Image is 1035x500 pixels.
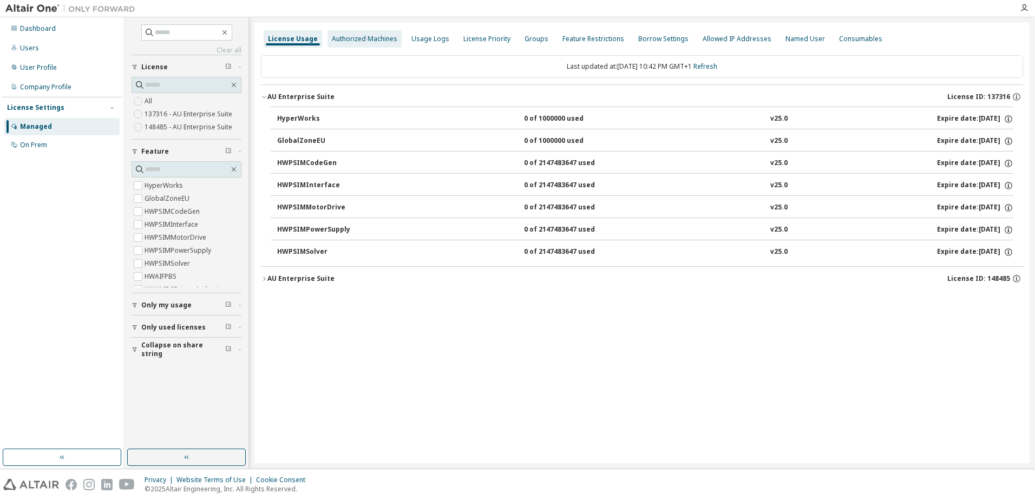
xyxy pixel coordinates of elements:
[261,85,1023,109] button: AU Enterprise SuiteLicense ID: 137316
[524,181,621,190] div: 0 of 2147483647 used
[132,55,241,79] button: License
[770,181,788,190] div: v25.0
[277,247,375,257] div: HWPSIMSolver
[7,103,64,112] div: License Settings
[525,35,548,43] div: Groups
[119,479,135,490] img: youtube.svg
[20,24,56,33] div: Dashboard
[145,231,208,244] label: HWPSIMMotorDrive
[145,244,213,257] label: HWPSIMPowerSupply
[145,283,228,296] label: HWAMDCPrivateAuthoring
[277,159,375,168] div: HWPSIMCodeGen
[145,179,185,192] label: HyperWorks
[65,479,77,490] img: facebook.svg
[141,147,169,156] span: Feature
[132,140,241,163] button: Feature
[277,196,1013,220] button: HWPSIMMotorDrive0 of 2147483647 usedv25.0Expire date:[DATE]
[411,35,449,43] div: Usage Logs
[141,323,206,332] span: Only used licenses
[261,55,1023,78] div: Last updated at: [DATE] 10:42 PM GMT+1
[20,141,47,149] div: On Prem
[947,93,1010,101] span: License ID: 137316
[225,345,232,354] span: Clear filter
[277,203,375,213] div: HWPSIMMotorDrive
[141,301,192,310] span: Only my usage
[770,159,788,168] div: v25.0
[524,203,621,213] div: 0 of 2147483647 used
[20,83,71,91] div: Company Profile
[145,205,202,218] label: HWPSIMCodeGen
[145,108,234,121] label: 137316 - AU Enterprise Suite
[145,484,312,494] p: © 2025 Altair Engineering, Inc. All Rights Reserved.
[937,114,1013,124] div: Expire date: [DATE]
[937,247,1013,257] div: Expire date: [DATE]
[770,203,788,213] div: v25.0
[524,114,621,124] div: 0 of 1000000 used
[20,63,57,72] div: User Profile
[225,323,232,332] span: Clear filter
[937,203,1013,213] div: Expire date: [DATE]
[947,274,1010,283] span: License ID: 148485
[141,341,225,358] span: Collapse on share string
[277,136,375,146] div: GlobalZoneEU
[937,136,1013,146] div: Expire date: [DATE]
[132,338,241,361] button: Collapse on share string
[101,479,113,490] img: linkedin.svg
[267,274,335,283] div: AU Enterprise Suite
[277,181,375,190] div: HWPSIMInterface
[770,225,788,235] div: v25.0
[225,301,232,310] span: Clear filter
[638,35,689,43] div: Borrow Settings
[693,62,717,71] a: Refresh
[145,192,192,205] label: GlobalZoneEU
[770,114,788,124] div: v25.0
[267,93,335,101] div: AU Enterprise Suite
[20,122,52,131] div: Managed
[332,35,397,43] div: Authorized Machines
[785,35,825,43] div: Named User
[937,225,1013,235] div: Expire date: [DATE]
[145,218,200,231] label: HWPSIMInterface
[937,181,1013,190] div: Expire date: [DATE]
[145,476,176,484] div: Privacy
[132,46,241,55] a: Clear all
[839,35,882,43] div: Consumables
[562,35,624,43] div: Feature Restrictions
[268,35,318,43] div: License Usage
[277,107,1013,131] button: HyperWorks0 of 1000000 usedv25.0Expire date:[DATE]
[277,225,375,235] div: HWPSIMPowerSupply
[277,240,1013,264] button: HWPSIMSolver0 of 2147483647 usedv25.0Expire date:[DATE]
[132,293,241,317] button: Only my usage
[145,95,154,108] label: All
[770,136,788,146] div: v25.0
[83,479,95,490] img: instagram.svg
[703,35,771,43] div: Allowed IP Addresses
[145,270,179,283] label: HWAIFPBS
[524,159,621,168] div: 0 of 2147483647 used
[463,35,510,43] div: License Priority
[3,479,59,490] img: altair_logo.svg
[225,63,232,71] span: Clear filter
[277,174,1013,198] button: HWPSIMInterface0 of 2147483647 usedv25.0Expire date:[DATE]
[277,218,1013,242] button: HWPSIMPowerSupply0 of 2147483647 usedv25.0Expire date:[DATE]
[524,136,621,146] div: 0 of 1000000 used
[937,159,1013,168] div: Expire date: [DATE]
[524,225,621,235] div: 0 of 2147483647 used
[261,267,1023,291] button: AU Enterprise SuiteLicense ID: 148485
[256,476,312,484] div: Cookie Consent
[770,247,788,257] div: v25.0
[225,147,232,156] span: Clear filter
[132,315,241,339] button: Only used licenses
[277,152,1013,175] button: HWPSIMCodeGen0 of 2147483647 usedv25.0Expire date:[DATE]
[524,247,621,257] div: 0 of 2147483647 used
[5,3,141,14] img: Altair One
[277,114,375,124] div: HyperWorks
[145,121,234,134] label: 148485 - AU Enterprise Suite
[141,63,168,71] span: License
[20,44,39,52] div: Users
[145,257,192,270] label: HWPSIMSolver
[176,476,256,484] div: Website Terms of Use
[277,129,1013,153] button: GlobalZoneEU0 of 1000000 usedv25.0Expire date:[DATE]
